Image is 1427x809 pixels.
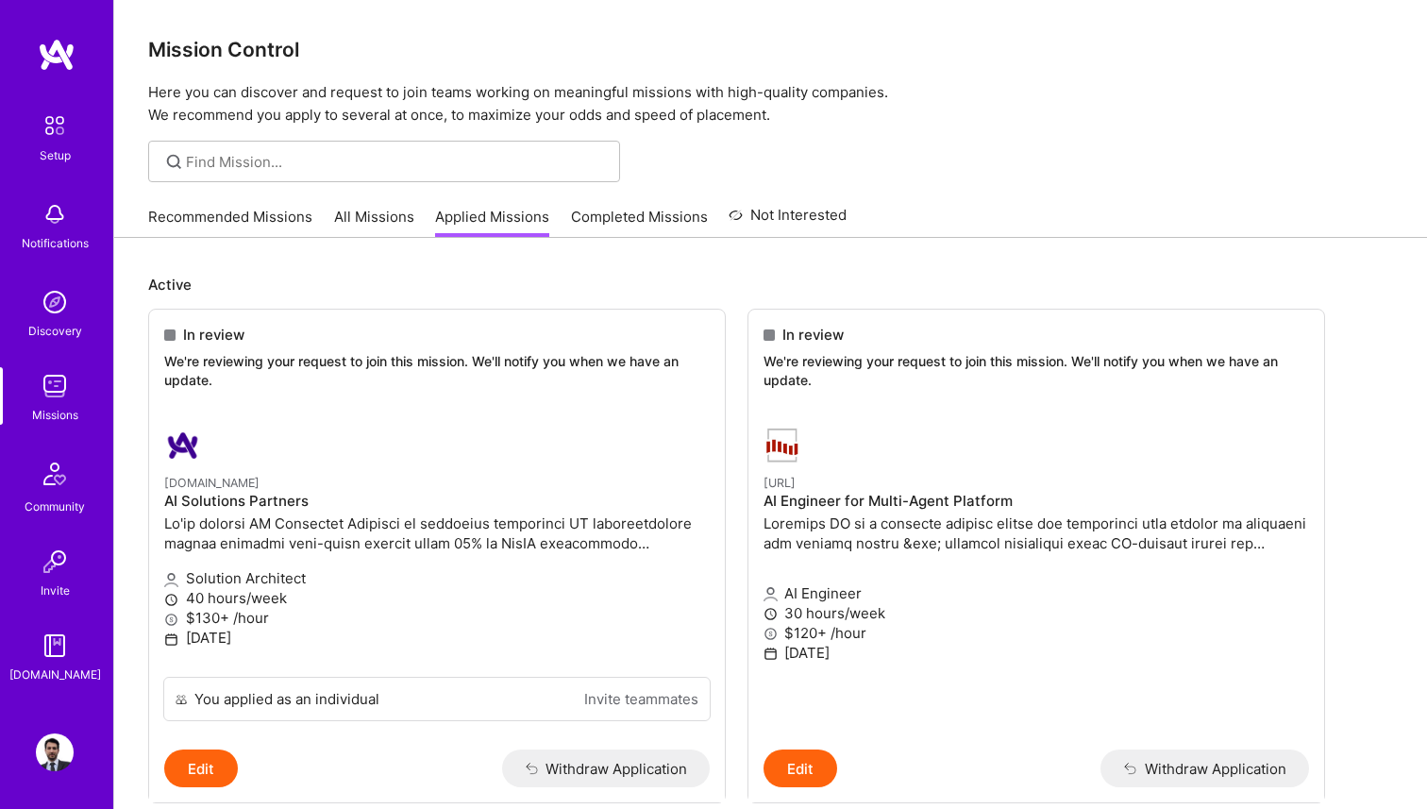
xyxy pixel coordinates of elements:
[163,151,185,173] i: icon SearchGrey
[571,207,708,238] a: Completed Missions
[36,543,74,581] img: Invite
[36,367,74,405] img: teamwork
[35,106,75,145] img: setup
[764,476,796,490] small: [URL]
[164,632,178,647] i: icon Calendar
[164,593,178,607] i: icon Clock
[748,412,1324,750] a: Steelbay.ai company logo[URL]AI Engineer for Multi-Agent PlatformLoremips DO si a consecte adipis...
[764,583,1309,603] p: AI Engineer
[164,608,710,628] p: $130+ /hour
[764,607,778,621] i: icon Clock
[194,689,379,709] div: You applied as an individual
[584,689,698,709] a: Invite teammates
[38,38,76,72] img: logo
[435,207,549,238] a: Applied Missions
[164,573,178,587] i: icon Applicant
[9,665,101,684] div: [DOMAIN_NAME]
[28,321,82,341] div: Discovery
[164,427,202,464] img: A.Team company logo
[164,750,238,787] button: Edit
[764,623,1309,643] p: $120+ /hour
[36,733,74,771] img: User Avatar
[36,283,74,321] img: discovery
[164,514,710,553] p: Lo'ip dolorsi AM Consectet Adipisci el seddoeius temporinci UT laboreetdolore magnaa enimadmi ven...
[764,352,1309,389] p: We're reviewing your request to join this mission. We'll notify you when we have an update.
[25,497,85,516] div: Community
[164,352,710,389] p: We're reviewing your request to join this mission. We'll notify you when we have an update.
[36,627,74,665] img: guide book
[764,603,1309,623] p: 30 hours/week
[148,38,1393,61] h3: Mission Control
[149,412,725,677] a: A.Team company logo[DOMAIN_NAME]AI Solutions PartnersLo'ip dolorsi AM Consectet Adipisci el seddo...
[502,750,711,787] button: Withdraw Application
[36,195,74,233] img: bell
[764,493,1309,510] h4: AI Engineer for Multi-Agent Platform
[334,207,414,238] a: All Missions
[41,581,70,600] div: Invite
[764,750,837,787] button: Edit
[183,325,244,345] span: In review
[148,81,1393,126] p: Here you can discover and request to join teams working on meaningful missions with high-quality ...
[764,514,1309,553] p: Loremips DO si a consecte adipisc elitse doe temporinci utla etdolor ma aliquaeni adm veniamq nos...
[164,568,710,588] p: Solution Architect
[764,627,778,641] i: icon MoneyGray
[164,588,710,608] p: 40 hours/week
[164,493,710,510] h4: AI Solutions Partners
[764,427,801,464] img: Steelbay.ai company logo
[764,643,1309,663] p: [DATE]
[164,613,178,627] i: icon MoneyGray
[164,628,710,648] p: [DATE]
[32,405,78,425] div: Missions
[729,204,847,238] a: Not Interested
[148,207,312,238] a: Recommended Missions
[186,152,606,172] input: Find Mission...
[164,476,260,490] small: [DOMAIN_NAME]
[22,233,89,253] div: Notifications
[31,733,78,771] a: User Avatar
[764,587,778,601] i: icon Applicant
[148,275,1393,295] p: Active
[40,145,71,165] div: Setup
[782,325,844,345] span: In review
[764,647,778,661] i: icon Calendar
[32,451,77,497] img: Community
[1100,750,1309,787] button: Withdraw Application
